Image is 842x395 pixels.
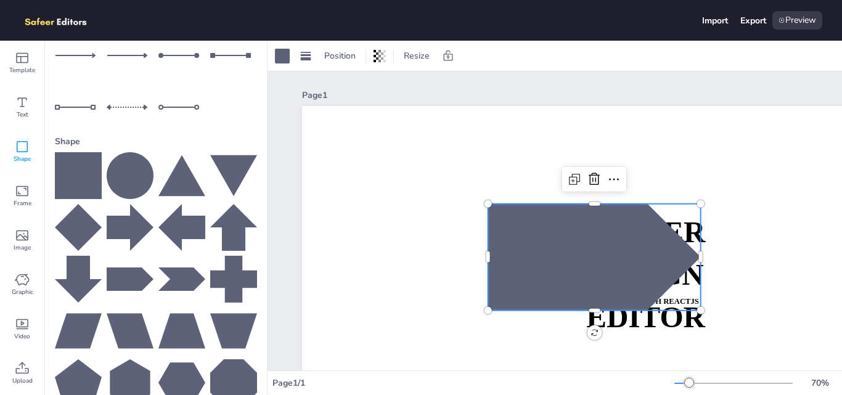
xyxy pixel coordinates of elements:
span: Graphic [12,287,33,297]
span: Template [9,65,35,75]
div: Export [740,15,766,26]
span: Shape [14,154,31,164]
span: Upload [12,376,33,386]
span: Text [17,110,28,120]
span: Position [322,50,358,62]
div: Page 1 / 1 [272,377,674,389]
div: Import [702,15,728,26]
div: 70 % [805,377,835,389]
span: Resize [401,50,432,62]
span: Image [14,243,31,253]
img: logo.png [20,11,105,30]
span: Frame [14,198,31,208]
div: Preview [772,11,822,30]
div: Shape [55,131,257,152]
span: Video [14,332,30,341]
strong: DESIGN EDITOR [586,258,705,333]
